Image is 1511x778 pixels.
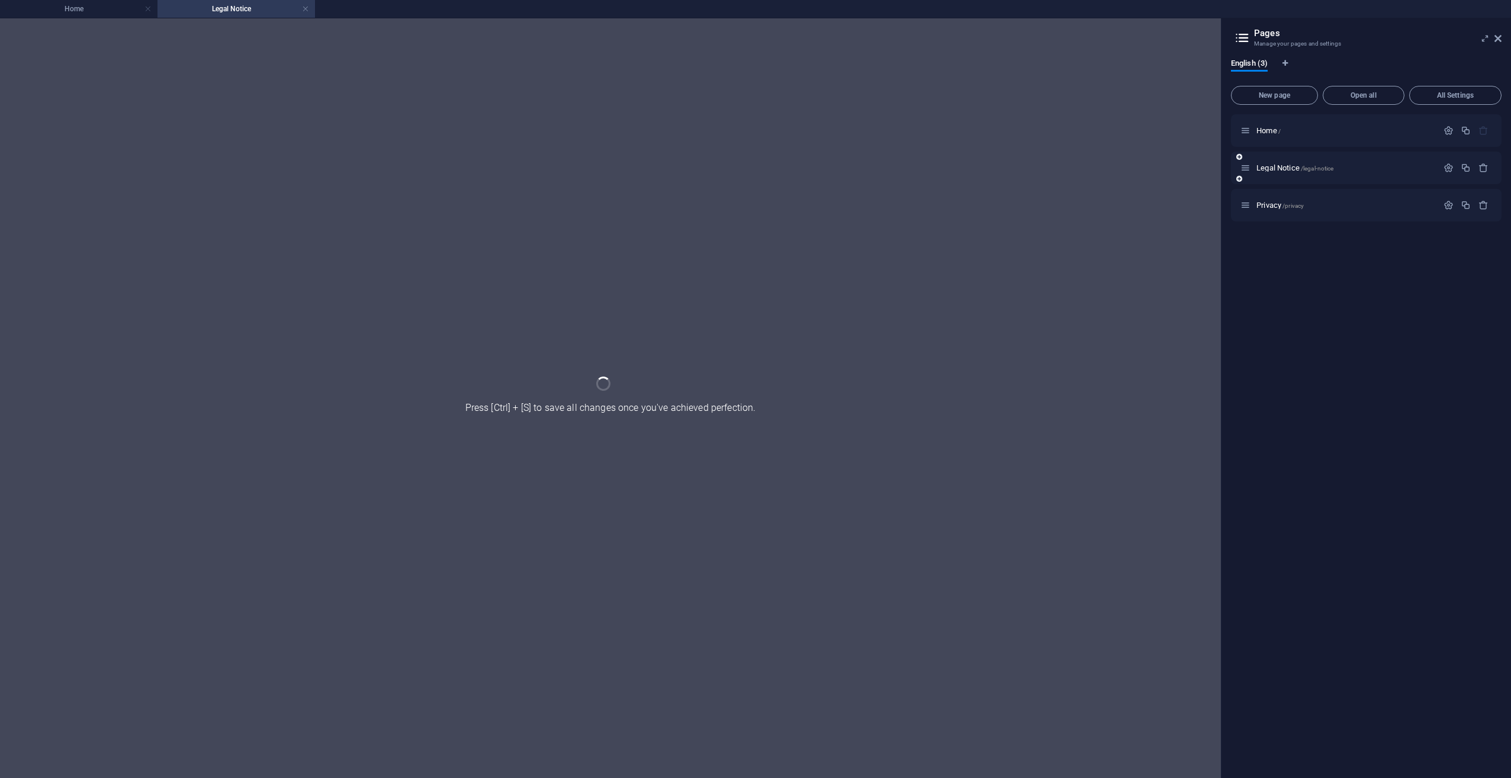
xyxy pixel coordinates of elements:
span: All Settings [1414,92,1496,99]
span: Click to open page [1256,163,1333,172]
div: Settings [1444,200,1454,210]
span: Click to open page [1256,201,1304,210]
div: Settings [1444,126,1454,136]
div: Language Tabs [1231,59,1502,81]
div: Duplicate [1461,163,1471,173]
span: /privacy [1282,202,1304,209]
span: New page [1236,92,1313,99]
div: The startpage cannot be deleted [1478,126,1489,136]
h4: Legal Notice [157,2,315,15]
span: / [1278,128,1281,134]
h2: Pages [1254,28,1502,38]
div: Legal Notice/legal-notice [1253,164,1438,172]
div: Privacy/privacy [1253,201,1438,209]
span: Click to open page [1256,126,1281,135]
button: All Settings [1409,86,1502,105]
div: Remove [1478,200,1489,210]
span: /legal-notice [1301,165,1334,172]
div: Home/ [1253,127,1438,134]
span: English (3) [1231,56,1268,73]
h3: Manage your pages and settings [1254,38,1478,49]
div: Remove [1478,163,1489,173]
button: Open all [1323,86,1404,105]
div: Duplicate [1461,126,1471,136]
button: New page [1231,86,1318,105]
div: Settings [1444,163,1454,173]
span: Open all [1328,92,1399,99]
div: Duplicate [1461,200,1471,210]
